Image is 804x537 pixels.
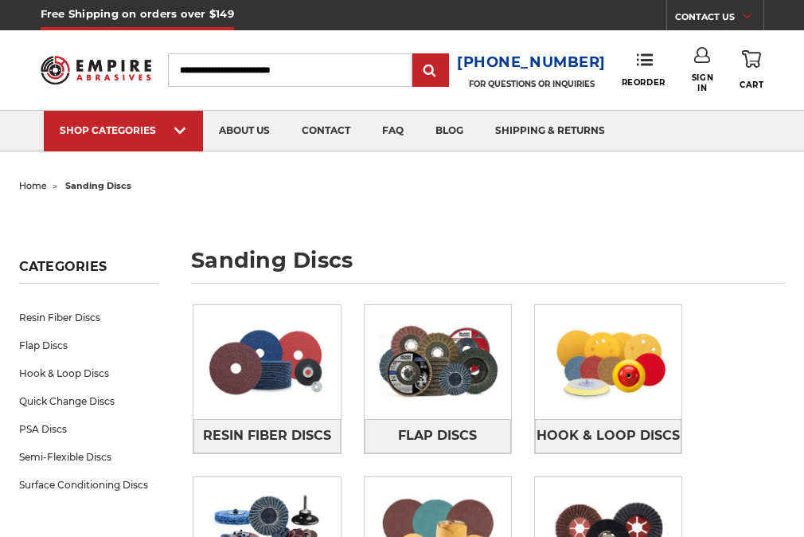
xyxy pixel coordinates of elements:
[19,359,159,387] a: Hook & Loop Discs
[60,124,187,136] div: SHOP CATEGORIES
[535,310,681,414] img: Hook & Loop Discs
[420,111,479,151] a: blog
[740,80,763,90] span: Cart
[398,422,477,449] span: Flap Discs
[203,422,331,449] span: Resin Fiber Discs
[740,47,763,92] a: Cart
[193,310,340,414] img: Resin Fiber Discs
[19,304,159,331] a: Resin Fiber Discs
[686,73,718,93] span: Sign In
[365,310,511,414] img: Flap Discs
[203,111,286,151] a: about us
[19,471,159,499] a: Surface Conditioning Discs
[19,387,159,415] a: Quick Change Discs
[19,415,159,443] a: PSA Discs
[415,55,447,87] input: Submit
[41,49,151,92] img: Empire Abrasives
[286,111,366,151] a: contact
[366,111,420,151] a: faq
[19,443,159,471] a: Semi-Flexible Discs
[65,180,131,191] span: sanding discs
[479,111,621,151] a: shipping & returns
[675,8,763,30] a: CONTACT US
[365,419,511,453] a: Flap Discs
[537,422,680,449] span: Hook & Loop Discs
[457,79,606,89] p: FOR QUESTIONS OR INQUIRIES
[19,331,159,359] a: Flap Discs
[622,77,665,88] span: Reorder
[193,419,340,453] a: Resin Fiber Discs
[457,51,606,74] a: [PHONE_NUMBER]
[535,419,681,453] a: Hook & Loop Discs
[19,259,159,284] h5: Categories
[19,180,47,191] a: home
[191,249,785,284] h1: sanding discs
[622,53,665,87] a: Reorder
